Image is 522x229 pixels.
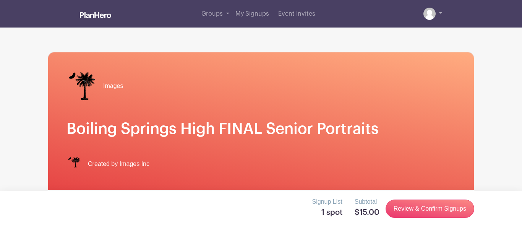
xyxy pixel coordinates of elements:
[235,11,269,17] span: My Signups
[312,208,342,217] h5: 1 spot
[423,8,436,20] img: default-ce2991bfa6775e67f084385cd625a349d9dcbb7a52a09fb2fda1e96e2d18dcdb.png
[355,208,379,217] h5: $15.00
[66,120,456,138] h1: Boiling Springs High FINAL Senior Portraits
[312,197,342,206] p: Signup List
[88,159,149,169] span: Created by Images Inc
[278,11,315,17] span: Event Invites
[386,200,474,218] a: Review & Confirm Signups
[103,81,123,91] span: Images
[66,71,97,101] img: IMAGES%20logo%20transparenT%20PNG%20s.png
[201,11,223,17] span: Groups
[80,12,111,18] img: logo_white-6c42ec7e38ccf1d336a20a19083b03d10ae64f83f12c07503d8b9e83406b4c7d.svg
[66,156,82,172] img: IMAGES%20logo%20transparenT%20PNG%20s.png
[355,197,379,206] p: Subtotal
